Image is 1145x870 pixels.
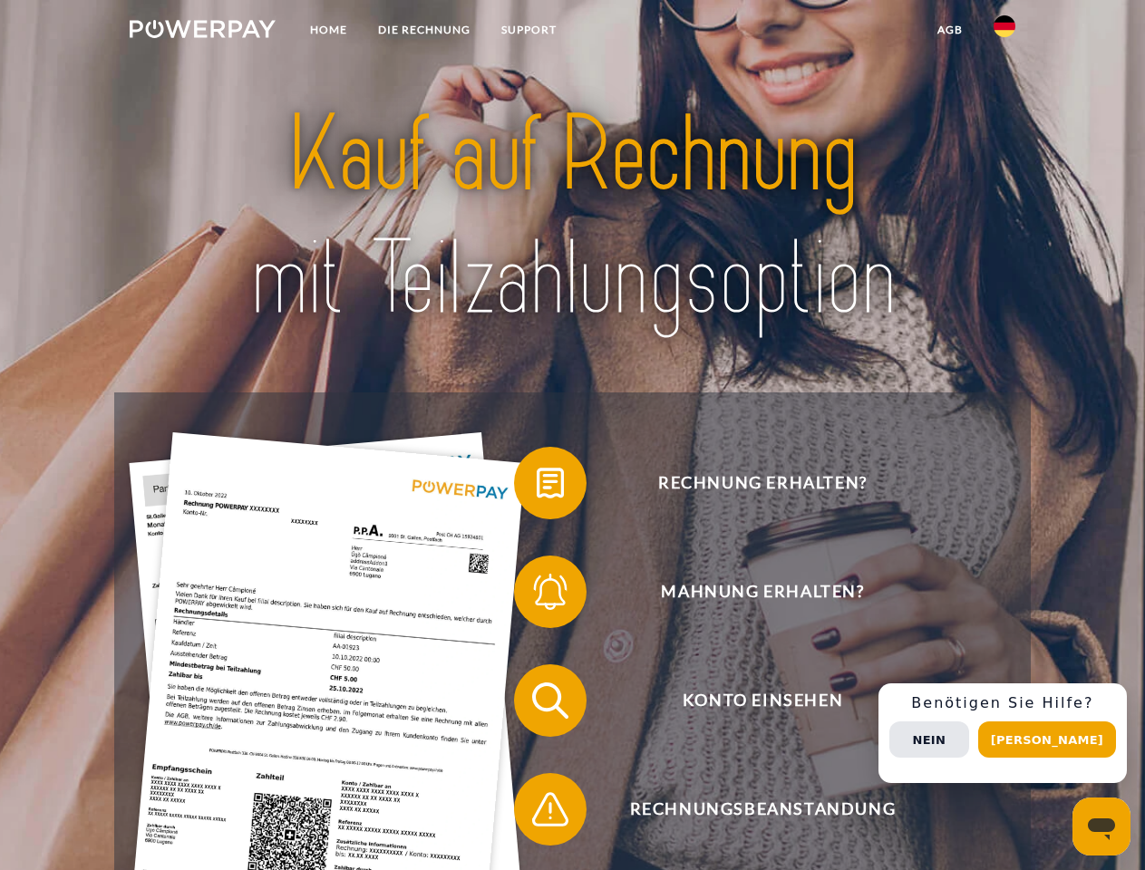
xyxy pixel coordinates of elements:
button: Rechnungsbeanstandung [514,773,985,846]
img: qb_warning.svg [528,787,573,832]
button: Konto einsehen [514,664,985,737]
button: Nein [889,721,969,758]
img: qb_bell.svg [528,569,573,614]
span: Konto einsehen [540,664,985,737]
a: DIE RECHNUNG [363,14,486,46]
h3: Benötigen Sie Hilfe? [889,694,1116,712]
img: de [994,15,1015,37]
span: Rechnungsbeanstandung [540,773,985,846]
img: qb_bill.svg [528,460,573,506]
img: title-powerpay_de.svg [173,87,972,347]
a: agb [922,14,978,46]
img: qb_search.svg [528,678,573,723]
a: Home [295,14,363,46]
button: [PERSON_NAME] [978,721,1116,758]
button: Mahnung erhalten? [514,556,985,628]
a: SUPPORT [486,14,572,46]
div: Schnellhilfe [878,683,1127,783]
button: Rechnung erhalten? [514,447,985,519]
img: logo-powerpay-white.svg [130,20,276,38]
span: Mahnung erhalten? [540,556,985,628]
iframe: Schaltfläche zum Öffnen des Messaging-Fensters [1072,797,1130,855]
span: Rechnung erhalten? [540,447,985,519]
